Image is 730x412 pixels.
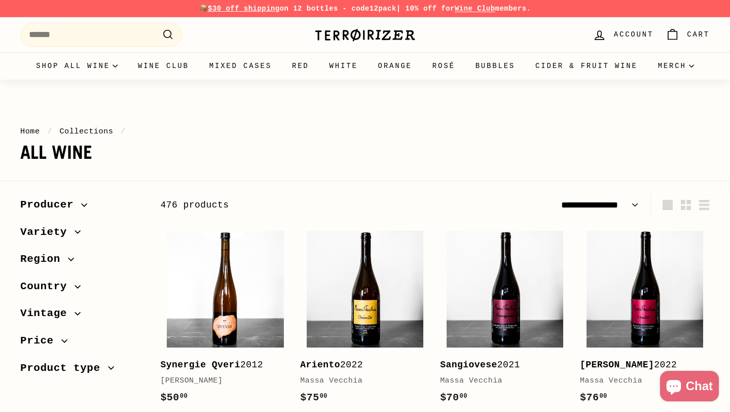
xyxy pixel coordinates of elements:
[208,5,280,13] span: $30 off shipping
[587,20,660,50] a: Account
[580,358,700,372] div: 2022
[320,393,327,400] sup: 00
[368,52,422,80] a: Orange
[160,360,240,370] b: Synergie Qveri
[422,52,465,80] a: Rosé
[180,393,188,400] sup: 00
[525,52,648,80] a: Cider & Fruit Wine
[580,375,700,387] div: Massa Vecchia
[660,20,716,50] a: Cart
[440,358,560,372] div: 2021
[59,127,113,136] a: Collections
[440,360,497,370] b: Sangiovese
[45,127,55,136] span: /
[319,52,368,80] a: White
[20,143,710,163] h1: All wine
[20,276,144,303] button: Country
[580,360,654,370] b: [PERSON_NAME]
[648,52,704,80] summary: Merch
[118,127,128,136] span: /
[20,127,40,136] a: Home
[20,357,144,385] button: Product type
[20,278,75,295] span: Country
[300,392,327,403] span: $75
[20,224,75,241] span: Variety
[455,5,495,13] a: Wine Club
[580,392,607,403] span: $76
[614,29,653,40] span: Account
[199,52,282,80] a: Mixed Cases
[160,358,280,372] div: 2012
[20,125,710,138] nav: breadcrumbs
[440,392,467,403] span: $70
[160,392,188,403] span: $50
[20,332,61,350] span: Price
[20,194,144,221] button: Producer
[20,251,68,268] span: Region
[20,221,144,249] button: Variety
[300,358,420,372] div: 2022
[282,52,319,80] a: Red
[128,52,199,80] a: Wine Club
[440,375,560,387] div: Massa Vecchia
[20,196,81,214] span: Producer
[26,52,128,80] summary: Shop all wine
[599,393,607,400] sup: 00
[300,375,420,387] div: Massa Vecchia
[20,330,144,357] button: Price
[20,3,710,14] p: 📦 on 12 bottles - code | 10% off for members.
[300,360,340,370] b: Ariento
[465,52,525,80] a: Bubbles
[657,371,722,404] inbox-online-store-chat: Shopify online store chat
[20,305,75,322] span: Vintage
[20,302,144,330] button: Vintage
[687,29,710,40] span: Cart
[160,198,435,213] div: 476 products
[370,5,396,13] strong: 12pack
[460,393,467,400] sup: 00
[20,248,144,276] button: Region
[160,375,280,387] div: [PERSON_NAME]
[20,360,108,377] span: Product type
